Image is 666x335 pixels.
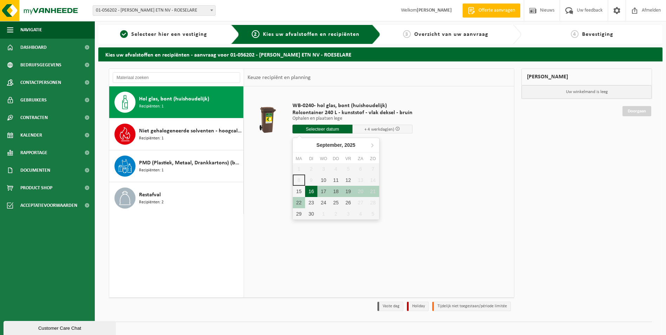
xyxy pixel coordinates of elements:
[139,103,164,110] span: Recipiënten: 1
[342,175,354,186] div: 12
[20,179,52,197] span: Product Shop
[330,208,342,219] div: 2
[317,197,330,208] div: 24
[20,144,47,162] span: Rapportage
[20,126,42,144] span: Kalender
[252,30,259,38] span: 2
[292,116,413,121] p: Ophalen en plaatsen lege
[20,56,61,74] span: Bedrijfsgegevens
[317,186,330,197] div: 17
[292,125,352,133] input: Selecteer datum
[377,302,403,311] li: Vaste dag
[139,199,164,206] span: Recipiënten: 2
[263,32,360,37] span: Kies uw afvalstoffen en recipiënten
[244,69,314,86] div: Keuze recipiënt en planning
[403,30,411,38] span: 3
[109,86,244,118] button: Hol glas, bont (huishoudelijk) Recipiënten: 1
[109,182,244,214] button: Restafval Recipiënten: 2
[98,47,662,61] h2: Kies uw afvalstoffen en recipiënten - aanvraag voor 01-056202 - [PERSON_NAME] ETN NV - ROESELARE
[342,197,354,208] div: 26
[462,4,520,18] a: Offerte aanvragen
[407,302,429,311] li: Holiday
[292,109,413,116] span: Rolcontainer 240 L - kunststof - vlak deksel - bruin
[109,150,244,182] button: PMD (Plastiek, Metaal, Drankkartons) (bedrijven) Recipiënten: 1
[293,197,305,208] div: 22
[477,7,517,14] span: Offerte aanvragen
[93,5,216,16] span: 01-056202 - VAN HOLLEBEKE PAUL ETN NV - ROESELARE
[330,197,342,208] div: 25
[305,155,317,162] div: di
[4,320,117,335] iframe: chat widget
[342,208,354,219] div: 3
[139,95,209,103] span: Hol glas, bont (huishoudelijk)
[139,191,161,199] span: Restafval
[367,155,379,162] div: zo
[120,30,128,38] span: 1
[364,127,394,132] span: + 4 werkdag(en)
[139,135,164,142] span: Recipiënten: 1
[317,175,330,186] div: 10
[317,155,330,162] div: wo
[344,143,355,147] i: 2025
[293,186,305,197] div: 15
[20,39,47,56] span: Dashboard
[414,32,488,37] span: Overzicht van uw aanvraag
[521,68,652,85] div: [PERSON_NAME]
[305,186,317,197] div: 16
[20,21,42,39] span: Navigatie
[342,186,354,197] div: 19
[582,32,613,37] span: Bevestiging
[139,167,164,174] span: Recipiënten: 1
[314,139,358,151] div: September,
[417,8,452,13] strong: [PERSON_NAME]
[293,208,305,219] div: 29
[330,155,342,162] div: do
[330,186,342,197] div: 18
[432,302,511,311] li: Tijdelijk niet toegestaan/période limitée
[131,32,207,37] span: Selecteer hier een vestiging
[522,85,652,99] p: Uw winkelmand is leeg
[317,208,330,219] div: 1
[139,159,242,167] span: PMD (Plastiek, Metaal, Drankkartons) (bedrijven)
[342,155,354,162] div: vr
[20,91,47,109] span: Gebruikers
[305,208,317,219] div: 30
[20,74,61,91] span: Contactpersonen
[571,30,579,38] span: 4
[305,197,317,208] div: 23
[354,155,367,162] div: za
[20,197,77,214] span: Acceptatievoorwaarden
[102,30,225,39] a: 1Selecteer hier een vestiging
[330,175,342,186] div: 11
[93,6,215,15] span: 01-056202 - VAN HOLLEBEKE PAUL ETN NV - ROESELARE
[109,118,244,150] button: Niet gehalogeneerde solventen - hoogcalorisch in 200lt-vat Recipiënten: 1
[292,102,413,109] span: WB-0240- hol glas, bont (huishoudelijk)
[113,72,240,83] input: Materiaal zoeken
[20,109,48,126] span: Contracten
[139,127,242,135] span: Niet gehalogeneerde solventen - hoogcalorisch in 200lt-vat
[622,106,651,116] a: Doorgaan
[20,162,50,179] span: Documenten
[293,155,305,162] div: ma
